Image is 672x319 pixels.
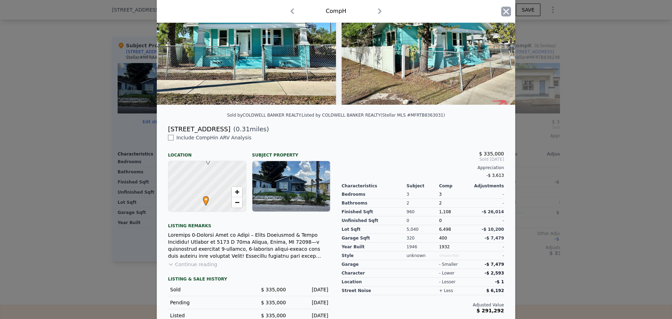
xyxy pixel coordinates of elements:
div: Finished Sqft [342,208,407,216]
div: 5,040 [407,225,439,234]
span: • [201,194,211,204]
span: -$ 7,479 [485,236,504,241]
div: - [471,190,504,199]
span: -$ 2,593 [485,271,504,276]
div: - [471,216,504,225]
div: Listed by COLDWELL BANKER REALTY (Stellar MLS #MFRTB8363031) [302,113,445,118]
div: • [201,196,205,200]
span: $ 335,000 [261,300,286,305]
div: Garage Sqft [342,234,407,243]
div: [STREET_ADDRESS] [168,124,230,134]
div: Subject Property [252,147,330,158]
span: ( miles) [230,124,269,134]
div: unknown [407,251,439,260]
span: -$ 10,200 [482,227,504,232]
div: [DATE] [292,286,328,293]
div: Location [168,147,246,158]
div: street noise [342,286,407,295]
div: 1946 [407,243,439,251]
div: - lower [439,270,454,276]
span: $ 335,000 [261,313,286,318]
span: -$ 26,014 [482,209,504,214]
div: - lesser [439,279,455,285]
div: 320 [407,234,439,243]
div: Adjusted Value [342,302,504,308]
div: character [342,269,407,278]
span: $ 335,000 [479,151,504,157]
span: + [235,187,239,196]
span: -$ 3,613 [486,173,504,178]
div: Comp H [326,7,346,15]
div: Loremips 0-Dolorsi Amet co Adipi – Elits Doeiusmod & Tempo Incididu! Utlabor et 5173 D 70ma Aliqu... [168,231,330,259]
span: − [235,198,239,207]
span: 1,108 [439,209,451,214]
div: Characteristics [342,183,407,189]
a: Zoom out [232,197,242,208]
div: 960 [407,208,439,216]
div: Adjustments [471,183,504,189]
div: location [342,278,407,286]
div: - [471,243,504,251]
div: LISTING & SALE HISTORY [168,276,330,283]
div: Style [342,251,407,260]
div: 2 [439,199,471,208]
div: Year Built [342,243,407,251]
div: 2 [407,199,439,208]
span: 400 [439,236,447,241]
div: - [471,199,504,208]
div: Lot Sqft [342,225,407,234]
div: 0 [407,216,439,225]
span: Sold [DATE] [342,157,504,162]
div: + less [439,288,453,293]
span: 3 [439,192,442,197]
div: Listed [170,312,244,319]
div: [DATE] [292,312,328,319]
div: 3 [407,190,439,199]
div: garage [342,260,407,269]
a: Zoom in [232,187,242,197]
div: Comp [439,183,471,189]
div: Unfinished Sqft [342,216,407,225]
div: Pending [170,299,244,306]
div: Bathrooms [342,199,407,208]
div: [DATE] [292,299,328,306]
span: $ 291,292 [477,308,504,313]
div: Unspecified [439,251,471,260]
div: Bedrooms [342,190,407,199]
div: Appreciation [342,165,504,171]
button: Continue reading [168,261,217,268]
div: Listing remarks [168,217,330,229]
div: - smaller [439,262,458,267]
div: Sold [170,286,244,293]
span: 0 [439,218,442,223]
span: $ 6,192 [486,288,504,293]
div: Sold by COLDWELL BANKER REALTY . [227,113,302,118]
span: 0.31 [236,125,250,133]
div: Subject [407,183,439,189]
div: 1932 [439,243,471,251]
div: - [471,251,504,260]
span: -$ 7,479 [485,262,504,267]
span: Include Comp H in ARV Analysis [174,135,254,140]
span: 6,498 [439,227,451,232]
span: -$ 1 [495,279,504,284]
span: $ 335,000 [261,287,286,292]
